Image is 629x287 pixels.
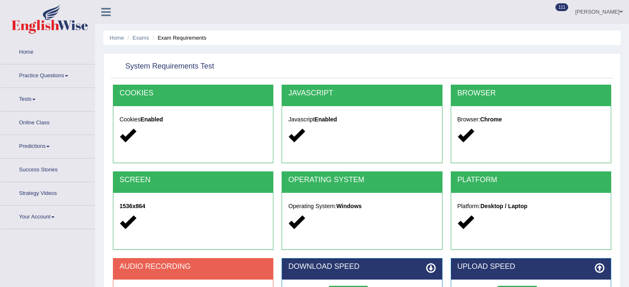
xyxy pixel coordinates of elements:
[0,182,95,203] a: Strategy Videos
[481,203,528,209] strong: Desktop / Laptop
[457,89,605,97] h2: BROWSER
[120,176,267,184] h2: SCREEN
[151,34,206,42] li: Exam Requirements
[555,3,568,11] span: 111
[120,116,267,123] h5: Cookies
[133,35,149,41] a: Exams
[0,135,95,156] a: Predictions
[0,111,95,132] a: Online Class
[120,203,145,209] strong: 1536x864
[0,88,95,109] a: Tests
[480,116,502,123] strong: Chrome
[0,159,95,179] a: Success Stories
[457,263,605,271] h2: UPLOAD SPEED
[314,116,337,123] strong: Enabled
[0,64,95,85] a: Practice Questions
[288,176,435,184] h2: OPERATING SYSTEM
[110,35,124,41] a: Home
[288,203,435,209] h5: Operating System:
[288,263,435,271] h2: DOWNLOAD SPEED
[120,89,267,97] h2: COOKIES
[288,116,435,123] h5: Javascript
[120,263,267,271] h2: AUDIO RECORDING
[0,206,95,226] a: Your Account
[0,41,95,62] a: Home
[141,116,163,123] strong: Enabled
[113,60,214,73] h2: System Requirements Test
[457,116,605,123] h5: Browser:
[336,203,361,209] strong: Windows
[457,203,605,209] h5: Platform:
[288,89,435,97] h2: JAVASCRIPT
[457,176,605,184] h2: PLATFORM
